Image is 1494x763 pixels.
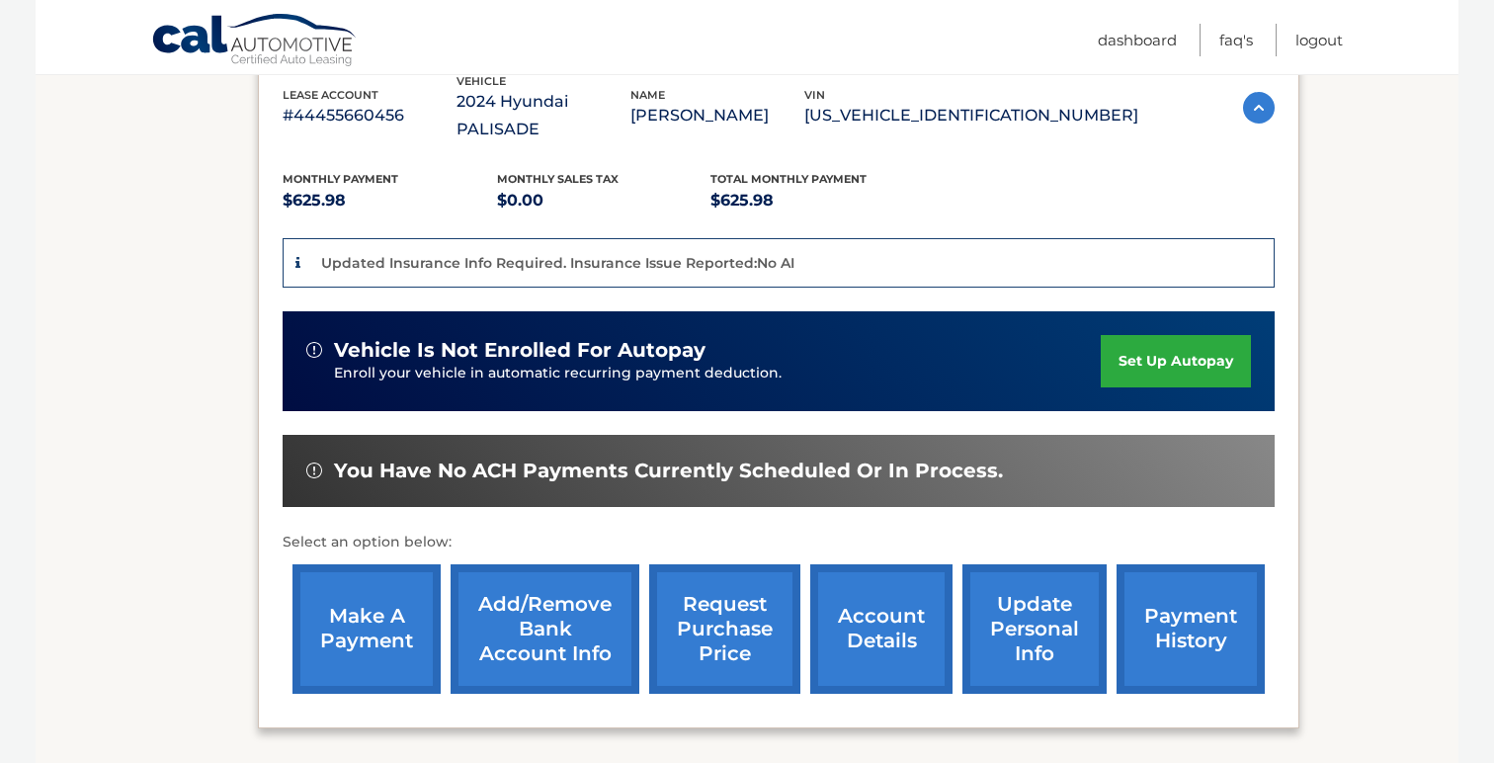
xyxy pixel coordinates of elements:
[306,342,322,358] img: alert-white.svg
[804,88,825,102] span: vin
[283,187,497,214] p: $625.98
[649,564,800,694] a: request purchase price
[1243,92,1275,124] img: accordion-active.svg
[497,172,619,186] span: Monthly sales Tax
[804,102,1138,129] p: [US_VEHICLE_IDENTIFICATION_NUMBER]
[151,13,359,70] a: Cal Automotive
[710,172,867,186] span: Total Monthly Payment
[306,463,322,478] img: alert-white.svg
[334,338,705,363] span: vehicle is not enrolled for autopay
[451,564,639,694] a: Add/Remove bank account info
[1098,24,1177,56] a: Dashboard
[1101,335,1251,387] a: set up autopay
[283,172,398,186] span: Monthly Payment
[321,254,794,272] p: Updated Insurance Info Required. Insurance Issue Reported:No AI
[334,363,1101,384] p: Enroll your vehicle in automatic recurring payment deduction.
[283,531,1275,554] p: Select an option below:
[1117,564,1265,694] a: payment history
[810,564,953,694] a: account details
[292,564,441,694] a: make a payment
[497,187,711,214] p: $0.00
[1295,24,1343,56] a: Logout
[283,88,378,102] span: lease account
[962,564,1107,694] a: update personal info
[630,88,665,102] span: name
[630,102,804,129] p: [PERSON_NAME]
[456,88,630,143] p: 2024 Hyundai PALISADE
[456,74,506,88] span: vehicle
[283,102,456,129] p: #44455660456
[710,187,925,214] p: $625.98
[1219,24,1253,56] a: FAQ's
[334,459,1003,483] span: You have no ACH payments currently scheduled or in process.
